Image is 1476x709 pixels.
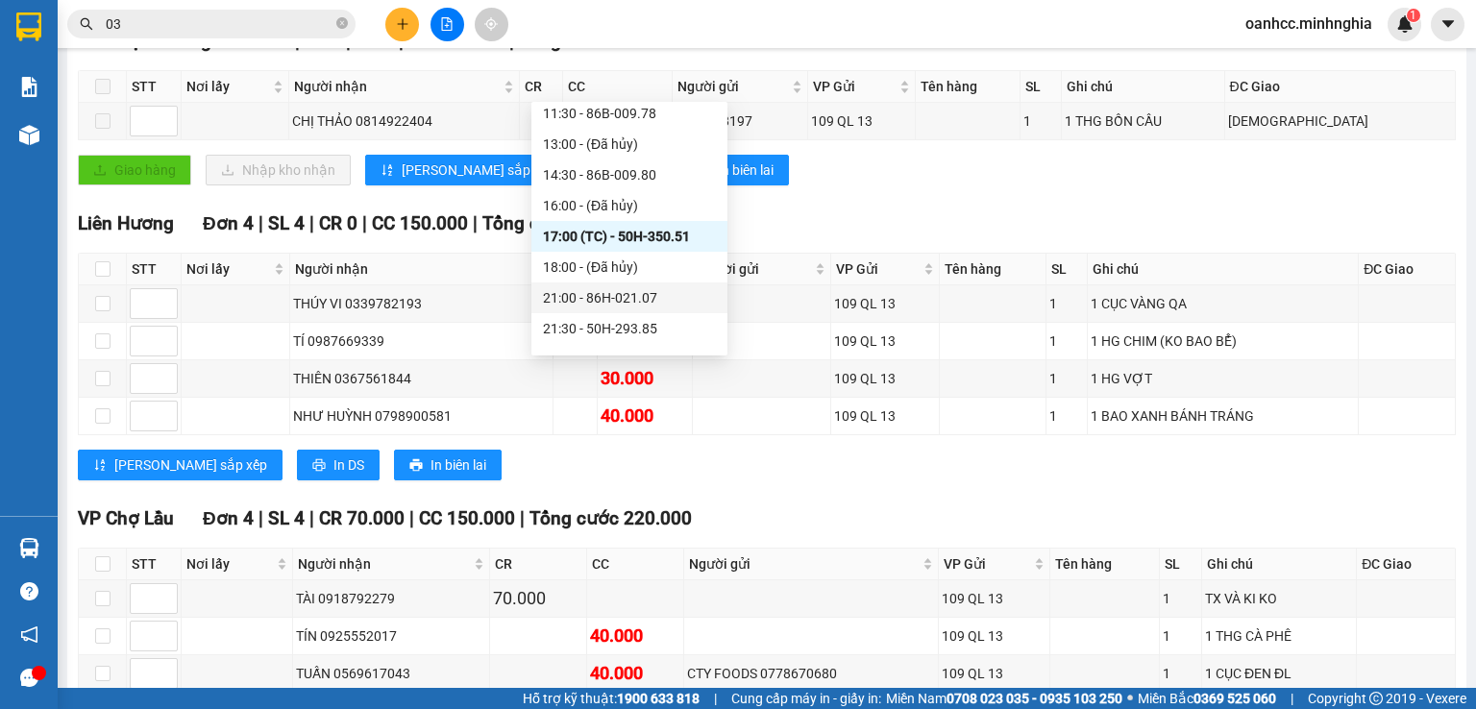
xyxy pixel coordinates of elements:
[319,212,357,234] span: CR 0
[20,625,38,644] span: notification
[293,330,550,352] div: TÍ 0987669339
[1021,71,1061,103] th: SL
[402,159,554,181] span: [PERSON_NAME] sắp xếp
[20,582,38,600] span: question-circle
[811,110,912,132] div: 109 QL 13
[19,77,39,97] img: solution-icon
[543,287,716,308] div: 21:00 - 86H-021.07
[944,553,1030,575] span: VP Gửi
[1225,103,1456,140] td: [DEMOGRAPHIC_DATA]
[520,71,564,103] th: CR
[731,688,881,709] span: Cung cấp máy in - giấy in:
[78,212,174,234] span: Liên Hương
[296,588,486,609] div: TÀI 0918792279
[916,71,1021,103] th: Tên hàng
[296,625,486,647] div: TÍN 0925552017
[19,538,39,558] img: warehouse-icon
[543,195,716,216] div: 16:00 - (Đã hủy)
[203,212,254,234] span: Đơn 4
[563,71,672,103] th: CC
[1138,688,1276,709] span: Miền Bắc
[601,365,689,392] div: 30.000
[1357,549,1456,580] th: ĐC Giao
[385,8,419,41] button: plus
[1396,15,1414,33] img: icon-new-feature
[186,76,269,97] span: Nơi lấy
[114,454,267,476] span: [PERSON_NAME] sắp xếp
[365,155,570,185] button: sort-ascending[PERSON_NAME] sắp xếp
[396,17,409,31] span: plus
[19,125,39,145] img: warehouse-icon
[80,17,93,31] span: search
[1163,588,1198,609] div: 1
[482,212,645,234] span: Tổng cước 150.000
[1431,8,1464,41] button: caret-down
[714,688,717,709] span: |
[1127,695,1133,702] span: ⚪️
[258,507,263,529] span: |
[1230,12,1388,36] span: oanhcc.minhnghia
[309,507,314,529] span: |
[293,368,550,389] div: THIÊN 0367561844
[1160,549,1202,580] th: SL
[834,293,936,314] div: 109 QL 13
[590,660,680,687] div: 40.000
[1202,549,1357,580] th: Ghi chú
[676,110,804,132] div: 0971138197
[1091,293,1355,314] div: 1 CỤC VÀNG QA
[1291,688,1293,709] span: |
[394,450,502,480] button: printerIn biên lai
[677,76,788,97] span: Người gửi
[681,155,789,185] button: printerIn biên lai
[127,254,182,285] th: STT
[1205,588,1353,609] div: TX VÀ KI KO
[601,403,689,429] div: 40.000
[1163,663,1198,684] div: 1
[292,110,516,132] div: CHỊ THẢO 0814922404
[268,212,305,234] span: SL 4
[886,688,1122,709] span: Miền Nam
[293,405,550,427] div: NHƯ HUỲNH 0798900581
[362,212,367,234] span: |
[1407,9,1420,22] sup: 1
[1050,549,1160,580] th: Tên hàng
[258,212,263,234] span: |
[831,285,940,323] td: 109 QL 13
[78,507,174,529] span: VP Chợ Lầu
[1049,293,1084,314] div: 1
[1049,330,1084,352] div: 1
[543,134,716,155] div: 13:00 - (Đã hủy)
[409,458,423,474] span: printer
[419,507,515,529] span: CC 150.000
[1410,9,1416,22] span: 1
[206,155,351,185] button: downloadNhập kho nhận
[473,212,478,234] span: |
[529,507,692,529] span: Tổng cước 220.000
[831,398,940,435] td: 109 QL 13
[16,12,41,41] img: logo-vxr
[939,580,1050,618] td: 109 QL 13
[309,212,314,234] span: |
[939,618,1050,655] td: 109 QL 13
[296,663,486,684] div: TUẤN 0569617043
[520,507,525,529] span: |
[430,8,464,41] button: file-add
[1065,110,1221,132] div: 1 THG BỒN CẦU
[78,450,283,480] button: sort-ascending[PERSON_NAME] sắp xếp
[836,258,920,280] span: VP Gửi
[543,257,716,278] div: 18:00 - (Đã hủy)
[1088,254,1359,285] th: Ghi chú
[718,159,774,181] span: In biên lai
[1049,368,1084,389] div: 1
[372,212,468,234] span: CC 150.000
[297,450,380,480] button: printerIn DS
[298,553,470,575] span: Người nhận
[336,15,348,34] span: close-circle
[186,258,270,280] span: Nơi lấy
[78,155,191,185] button: uploadGiao hàng
[1091,405,1355,427] div: 1 BAO XANH BÁNH TRÁNG
[587,549,684,580] th: CC
[689,553,919,575] span: Người gửi
[127,549,182,580] th: STT
[93,458,107,474] span: sort-ascending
